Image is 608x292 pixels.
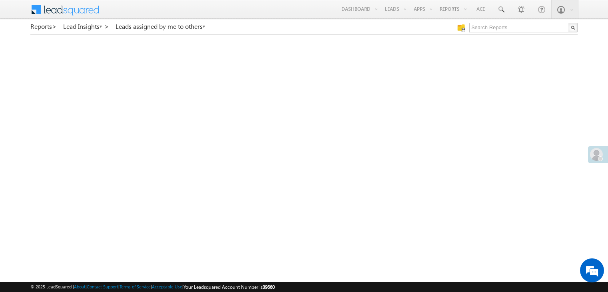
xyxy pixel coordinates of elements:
[30,283,275,291] span: © 2025 LeadSquared | | | | |
[87,284,118,289] a: Contact Support
[457,24,465,32] img: Manage all your saved reports!
[116,23,206,30] a: Leads assigned by me to others
[469,23,578,32] input: Search Reports
[52,22,57,31] span: >
[63,23,109,30] a: Lead Insights >
[120,284,151,289] a: Terms of Service
[30,23,57,30] a: Reports>
[74,284,86,289] a: About
[152,284,182,289] a: Acceptable Use
[263,284,275,290] span: 39660
[183,284,275,290] span: Your Leadsquared Account Number is
[104,22,109,31] span: >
